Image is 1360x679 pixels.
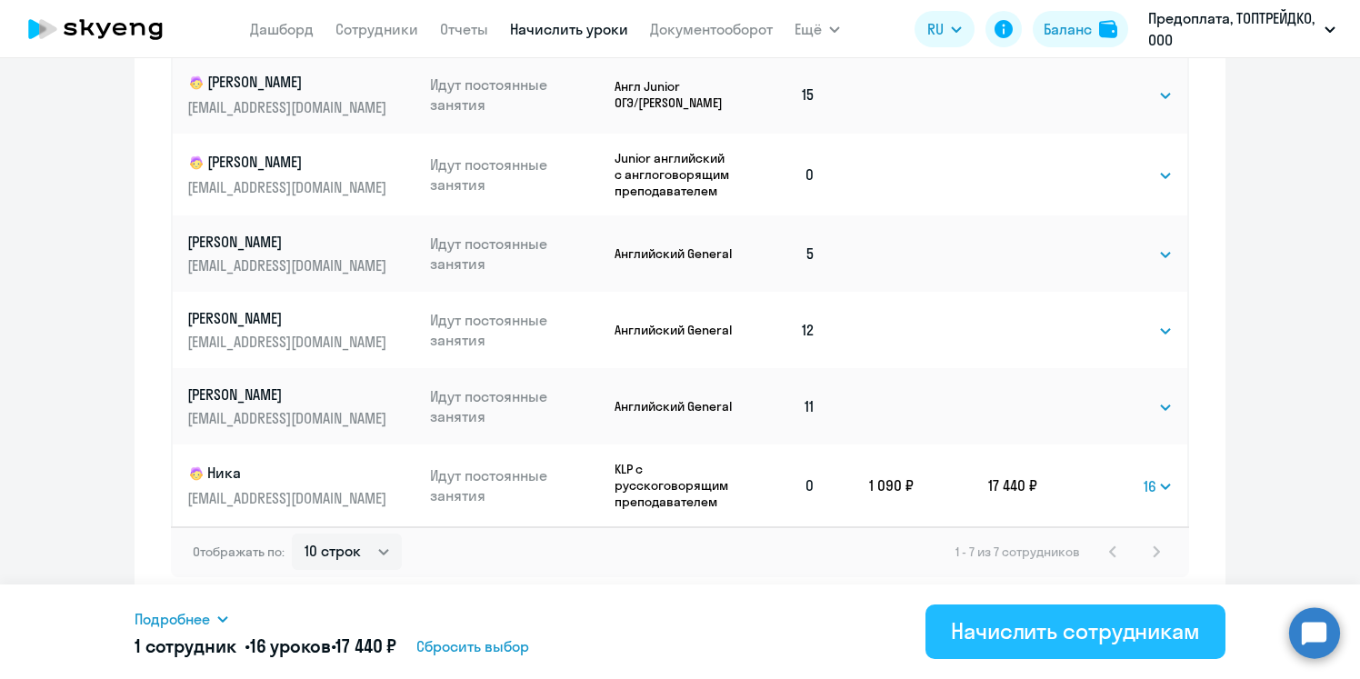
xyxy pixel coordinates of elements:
[737,292,830,368] td: 12
[914,444,1037,526] td: 17 440 ₽
[1148,7,1317,51] p: Предоплата, ТОПТРЕЙДКО, ООО
[187,152,415,197] a: child[PERSON_NAME][EMAIL_ADDRESS][DOMAIN_NAME]
[187,463,415,508] a: childНика[EMAIL_ADDRESS][DOMAIN_NAME]
[187,332,391,352] p: [EMAIL_ADDRESS][DOMAIN_NAME]
[830,444,914,526] td: 1 090 ₽
[187,308,391,328] p: [PERSON_NAME]
[250,634,331,657] span: 16 уроков
[187,232,391,252] p: [PERSON_NAME]
[187,308,415,352] a: [PERSON_NAME][EMAIL_ADDRESS][DOMAIN_NAME]
[416,635,529,657] span: Сбросить выбор
[335,634,396,657] span: 17 440 ₽
[795,11,840,47] button: Ещё
[430,155,601,195] p: Идут постоянные занятия
[187,72,391,94] p: [PERSON_NAME]
[430,234,601,274] p: Идут постоянные занятия
[135,608,210,630] span: Подробнее
[927,18,944,40] span: RU
[615,150,737,199] p: Junior английский с англоговорящим преподавателем
[187,464,205,483] img: child
[955,544,1080,560] span: 1 - 7 из 7 сотрудников
[1099,20,1117,38] img: balance
[915,11,975,47] button: RU
[187,408,391,428] p: [EMAIL_ADDRESS][DOMAIN_NAME]
[925,604,1225,659] button: Начислить сотрудникам
[1033,11,1128,47] button: Балансbalance
[737,134,830,215] td: 0
[615,78,737,111] p: Англ Junior ОГЭ/[PERSON_NAME]
[187,74,205,92] img: child
[650,20,773,38] a: Документооборот
[430,386,601,426] p: Идут постоянные занятия
[737,55,830,134] td: 15
[135,634,396,659] h5: 1 сотрудник • •
[187,384,391,404] p: [PERSON_NAME]
[615,245,737,262] p: Английский General
[187,463,391,484] p: Ника
[737,368,830,444] td: 11
[187,488,391,508] p: [EMAIL_ADDRESS][DOMAIN_NAME]
[187,72,415,117] a: child[PERSON_NAME][EMAIL_ADDRESS][DOMAIN_NAME]
[510,20,628,38] a: Начислить уроки
[615,398,737,414] p: Английский General
[430,75,601,115] p: Идут постоянные занятия
[187,97,391,117] p: [EMAIL_ADDRESS][DOMAIN_NAME]
[951,616,1200,645] div: Начислить сотрудникам
[187,154,205,172] img: child
[335,20,418,38] a: Сотрудники
[737,444,830,526] td: 0
[615,322,737,338] p: Английский General
[795,18,822,40] span: Ещё
[440,20,488,38] a: Отчеты
[187,152,391,174] p: [PERSON_NAME]
[187,255,391,275] p: [EMAIL_ADDRESS][DOMAIN_NAME]
[1139,7,1345,51] button: Предоплата, ТОПТРЕЙДКО, ООО
[430,310,601,350] p: Идут постоянные занятия
[430,465,601,505] p: Идут постоянные занятия
[193,544,285,560] span: Отображать по:
[737,215,830,292] td: 5
[187,384,415,428] a: [PERSON_NAME][EMAIL_ADDRESS][DOMAIN_NAME]
[615,461,737,510] p: KLP с русскоговорящим преподавателем
[250,20,314,38] a: Дашборд
[187,177,391,197] p: [EMAIL_ADDRESS][DOMAIN_NAME]
[187,232,415,275] a: [PERSON_NAME][EMAIL_ADDRESS][DOMAIN_NAME]
[1044,18,1092,40] div: Баланс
